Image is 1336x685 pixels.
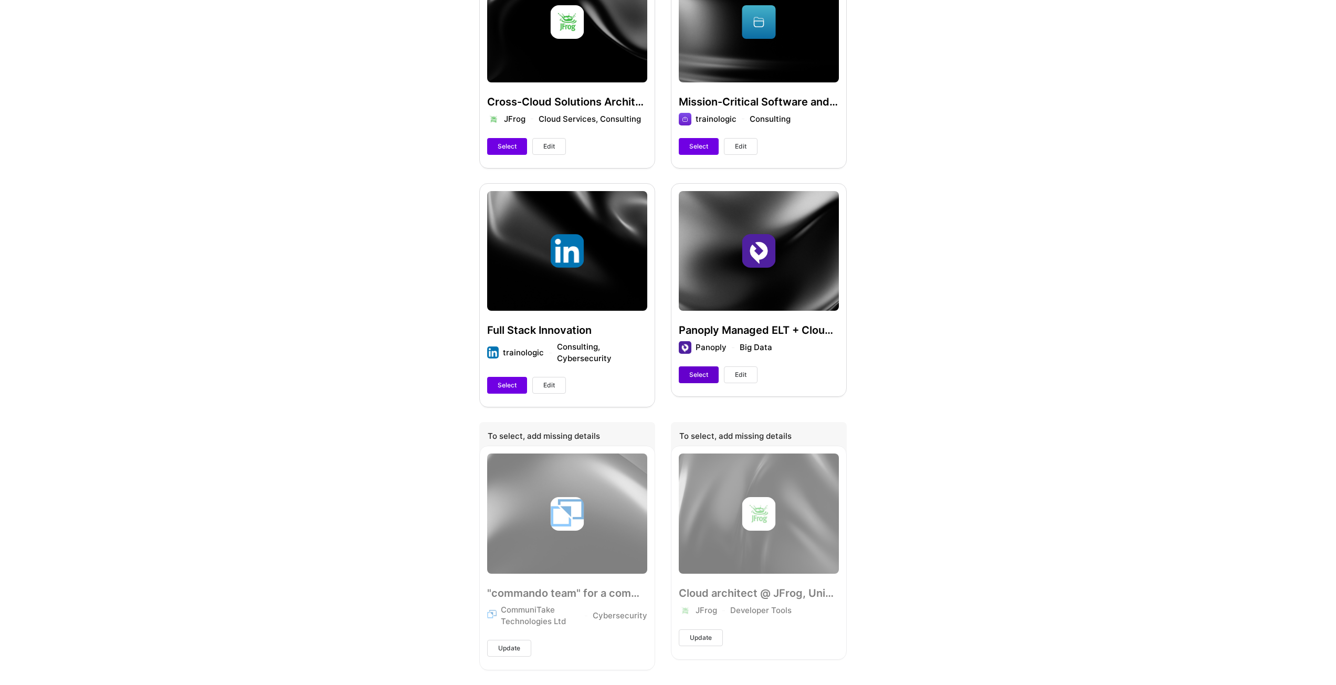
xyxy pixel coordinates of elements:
span: Update [690,633,712,642]
span: Edit [735,142,746,151]
span: Edit [543,381,555,390]
button: Edit [532,377,566,394]
span: Select [498,381,517,390]
span: Select [689,370,708,380]
span: Edit [543,142,555,151]
button: Update [487,640,531,657]
button: Edit [724,138,758,155]
button: Edit [532,138,566,155]
div: To select, add missing details [671,422,847,453]
span: Edit [735,370,746,380]
button: Update [679,629,723,646]
button: Select [679,138,719,155]
span: Update [498,644,520,653]
button: Select [487,138,527,155]
span: Select [689,142,708,151]
button: Edit [724,366,758,383]
button: Select [679,366,719,383]
span: Select [498,142,517,151]
div: To select, add missing details [479,422,655,453]
button: Select [487,377,527,394]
